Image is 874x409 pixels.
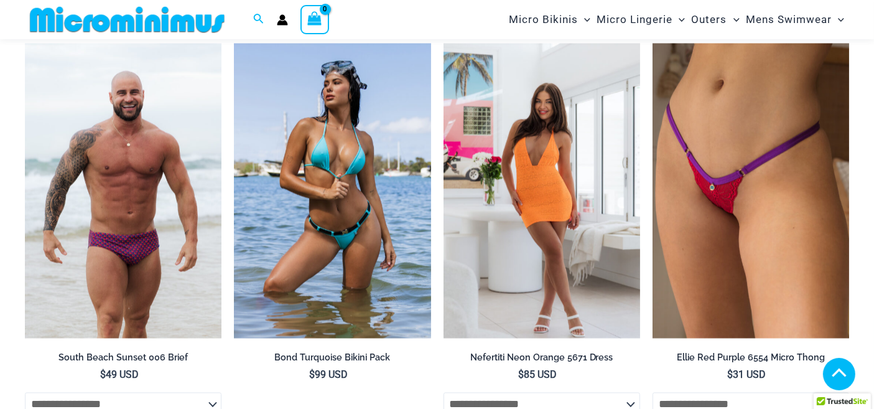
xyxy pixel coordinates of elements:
span: $ [727,369,733,380]
span: $ [518,369,524,380]
bdi: 31 USD [727,369,766,380]
a: Nefertiti Neon Orange 5671 Dress 01Nefertiti Neon Orange 5671 Dress 02Nefertiti Neon Orange 5671 ... [444,43,640,338]
a: Mens SwimwearMenu ToggleMenu Toggle [743,4,847,35]
img: Ellie RedPurple 6554 Micro Thong 04 [653,43,849,338]
a: Search icon link [253,12,264,27]
h2: Ellie Red Purple 6554 Micro Thong [653,352,849,364]
bdi: 99 USD [309,369,348,380]
a: Ellie RedPurple 6554 Micro Thong 04Ellie RedPurple 6554 Micro Thong 05Ellie RedPurple 6554 Micro ... [653,43,849,338]
span: Menu Toggle [672,4,685,35]
a: Ellie Red Purple 6554 Micro Thong [653,352,849,368]
h2: Bond Turquoise Bikini Pack [234,352,430,364]
span: Outers [692,4,727,35]
a: Micro BikinisMenu ToggleMenu Toggle [506,4,593,35]
span: $ [309,369,315,380]
img: South Beach Sunset 006 Brief 07 [25,43,221,338]
a: View Shopping Cart, empty [300,5,329,34]
a: Nefertiti Neon Orange 5671 Dress [444,352,640,368]
img: Nefertiti Neon Orange 5671 Dress 01 [444,43,640,338]
span: Menu Toggle [578,4,590,35]
bdi: 49 USD [100,369,139,380]
h2: South Beach Sunset 006 Brief [25,352,221,364]
span: $ [100,369,106,380]
a: Micro LingerieMenu ToggleMenu Toggle [593,4,688,35]
a: South Beach Sunset 006 Brief 07South Beach Sunset 006 Brief 03South Beach Sunset 006 Brief 03 [25,43,221,338]
h2: Nefertiti Neon Orange 5671 Dress [444,352,640,364]
nav: Site Navigation [504,2,849,37]
a: OutersMenu ToggleMenu Toggle [689,4,743,35]
span: Micro Lingerie [597,4,672,35]
span: Mens Swimwear [746,4,832,35]
span: Menu Toggle [832,4,844,35]
img: Bond Turquoise 312 Top 492 Bottom 02 [234,43,430,338]
a: Account icon link [277,14,288,26]
span: Micro Bikinis [509,4,578,35]
a: Bond Turquoise 312 Top 492 Bottom 02Bond Turquoise 312 Top 492 Bottom 03Bond Turquoise 312 Top 49... [234,43,430,338]
img: MM SHOP LOGO FLAT [25,6,230,34]
a: South Beach Sunset 006 Brief [25,352,221,368]
span: Menu Toggle [727,4,740,35]
bdi: 85 USD [518,369,557,380]
a: Bond Turquoise Bikini Pack [234,352,430,368]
